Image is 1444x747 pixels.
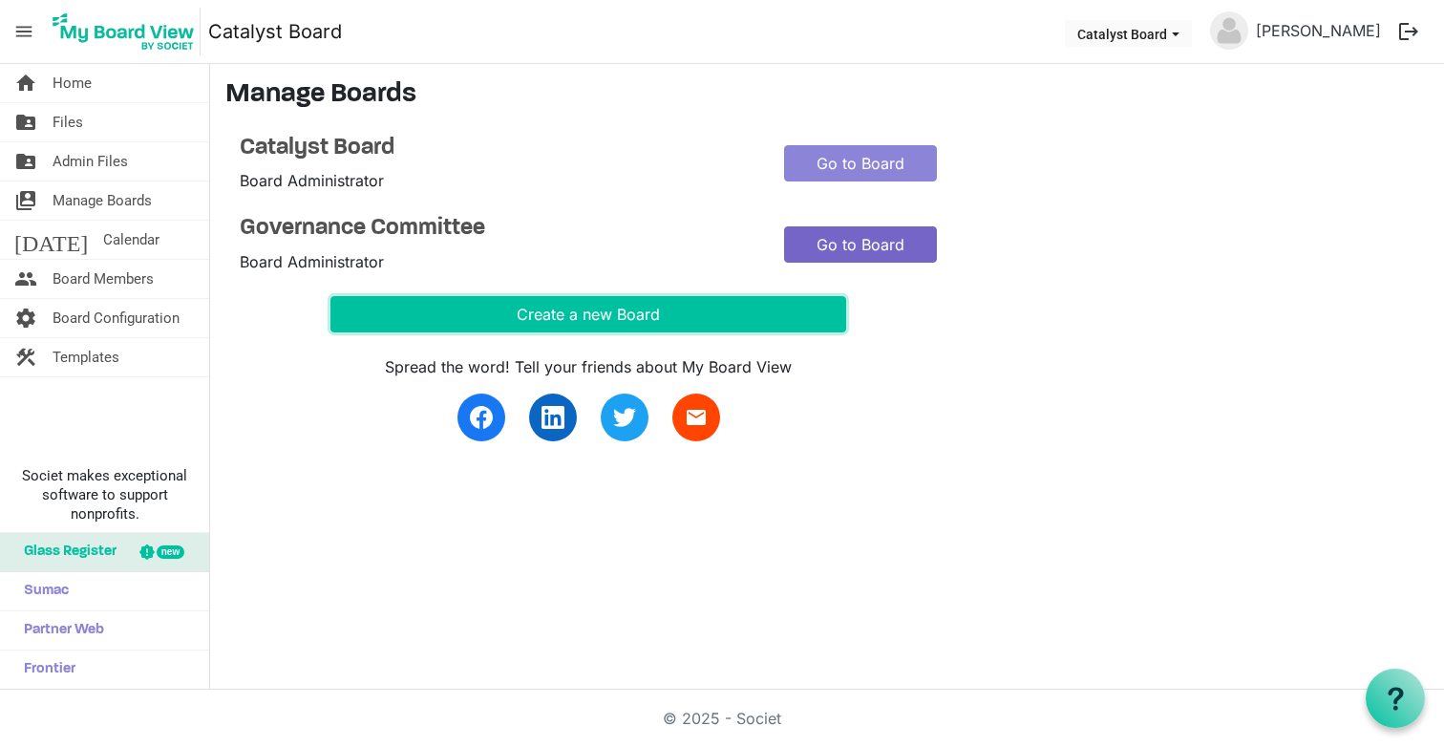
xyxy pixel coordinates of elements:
span: folder_shared [14,142,37,181]
span: Manage Boards [53,181,152,220]
span: Templates [53,338,119,376]
span: Board Administrator [240,252,384,271]
span: construction [14,338,37,376]
span: Calendar [103,221,159,259]
span: Board Configuration [53,299,180,337]
a: Governance Committee [240,215,755,243]
img: twitter.svg [613,406,636,429]
span: Board Administrator [240,171,384,190]
span: email [685,406,708,429]
span: Sumac [14,572,69,610]
img: My Board View Logo [47,8,201,55]
a: Go to Board [784,226,937,263]
a: © 2025 - Societ [663,709,781,728]
img: facebook.svg [470,406,493,429]
a: Catalyst Board [240,135,755,162]
a: [PERSON_NAME] [1248,11,1389,50]
img: linkedin.svg [541,406,564,429]
button: Catalyst Board dropdownbutton [1065,20,1192,47]
h3: Manage Boards [225,79,1429,112]
a: My Board View Logo [47,8,208,55]
div: Spread the word! Tell your friends about My Board View [330,355,846,378]
img: no-profile-picture.svg [1210,11,1248,50]
span: Frontier [14,651,75,689]
span: people [14,260,37,298]
div: new [157,545,184,559]
span: Partner Web [14,611,104,650]
span: switch_account [14,181,37,220]
span: [DATE] [14,221,88,259]
span: Admin Files [53,142,128,181]
button: logout [1389,11,1429,52]
span: Societ makes exceptional software to support nonprofits. [9,466,201,523]
a: Go to Board [784,145,937,181]
span: folder_shared [14,103,37,141]
span: Home [53,64,92,102]
button: Create a new Board [330,296,846,332]
span: Files [53,103,83,141]
span: menu [6,13,42,50]
span: home [14,64,37,102]
span: settings [14,299,37,337]
a: Catalyst Board [208,12,342,51]
a: email [672,394,720,441]
span: Board Members [53,260,154,298]
span: Glass Register [14,533,117,571]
